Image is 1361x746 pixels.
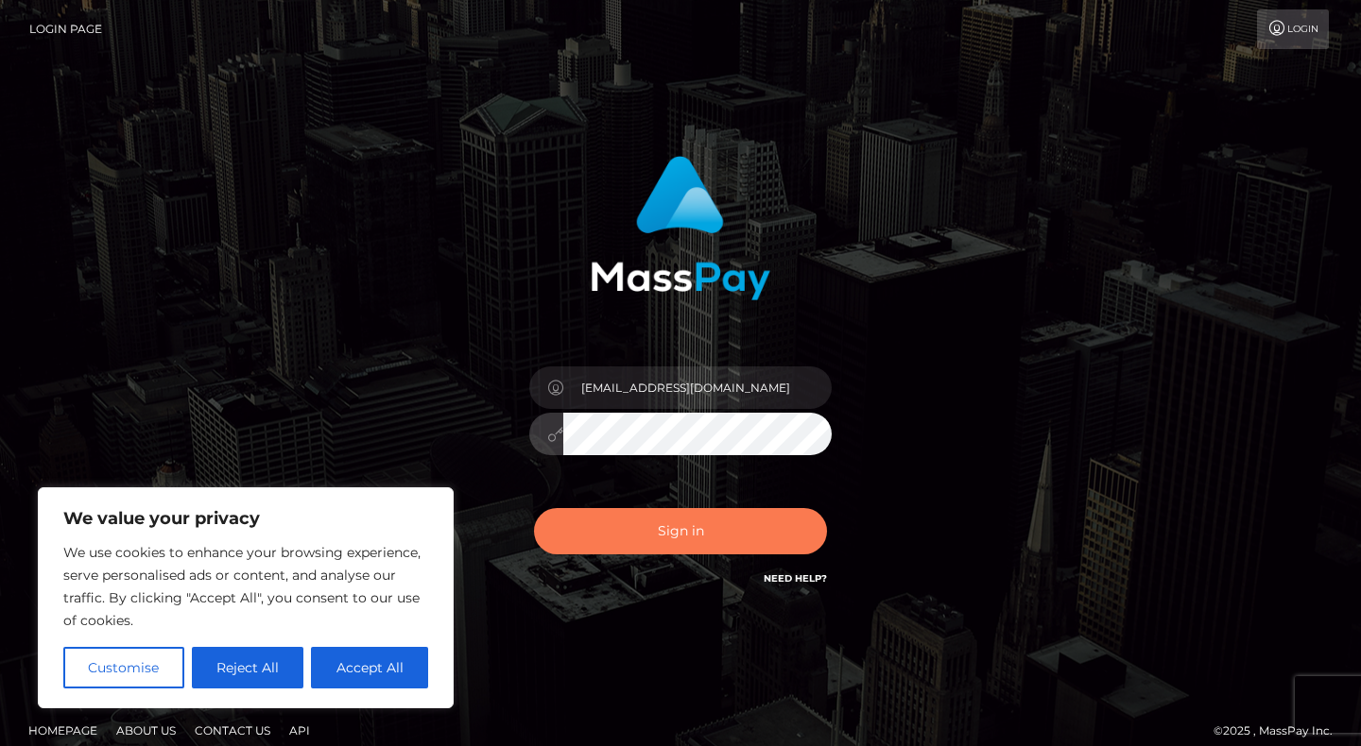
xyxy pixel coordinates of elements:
[563,366,832,409] input: Username...
[63,541,428,632] p: We use cookies to enhance your browsing experience, serve personalised ads or content, and analys...
[534,508,827,554] button: Sign in
[311,647,428,688] button: Accept All
[63,507,428,530] p: We value your privacy
[63,647,184,688] button: Customise
[21,716,105,745] a: Homepage
[192,647,304,688] button: Reject All
[1257,9,1329,49] a: Login
[38,487,454,708] div: We value your privacy
[591,156,770,300] img: MassPay Login
[1214,721,1347,741] div: © 2025 , MassPay Inc.
[187,716,278,745] a: Contact Us
[764,572,827,585] a: Need Help?
[282,716,318,745] a: API
[29,9,102,49] a: Login Page
[109,716,183,745] a: About Us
